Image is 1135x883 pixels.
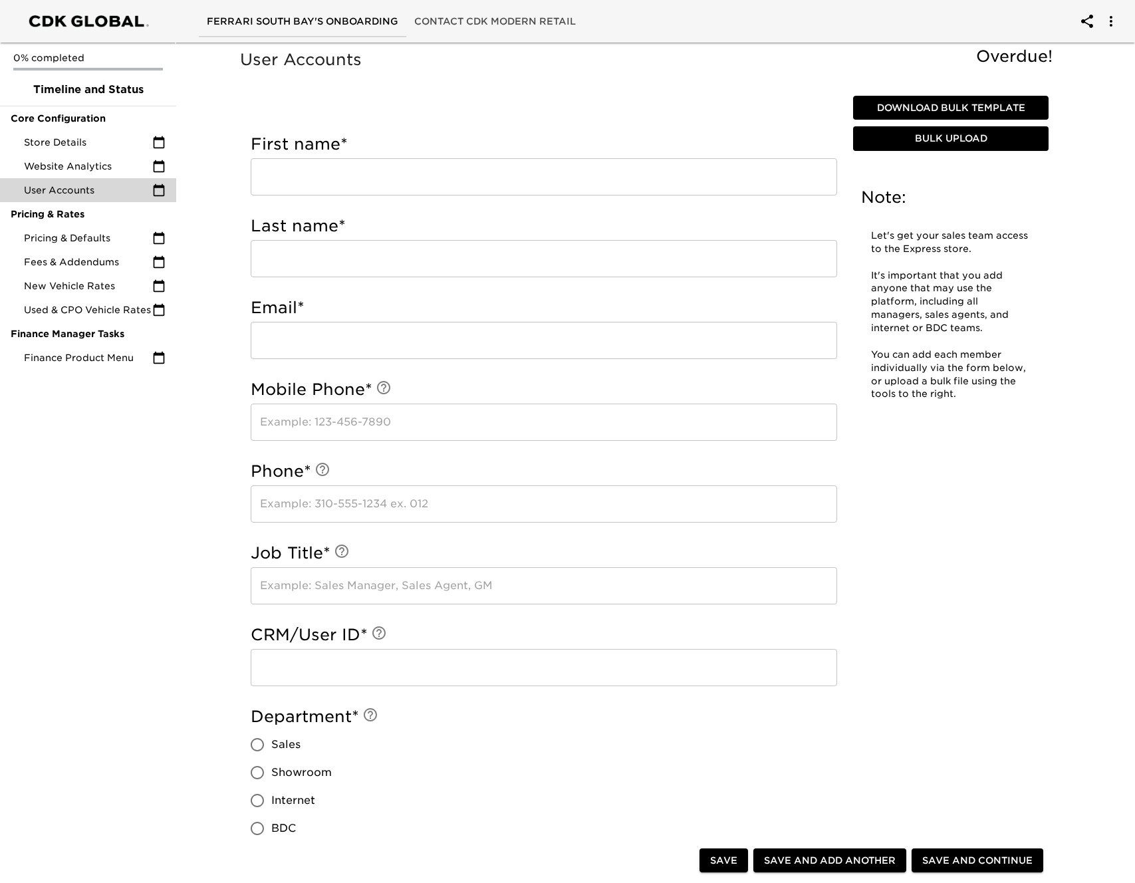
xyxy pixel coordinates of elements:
input: Example: 310-555-1234 ex. 012 [251,485,837,523]
button: Save [699,848,748,873]
span: Core Configuration [11,112,166,125]
h5: Last name [251,215,837,237]
p: It's important that you add anyone that may use the platform, including all managers, sales agent... [871,269,1031,335]
button: account of current user [1095,5,1127,37]
h5: Job Title [251,543,837,564]
span: Ferrari South Bay's Onboarding [207,13,398,30]
span: BDC [271,820,296,836]
input: Example: Sales Manager, Sales Agent, GM [251,567,837,604]
h5: First name [251,134,837,155]
input: Example: 123-456-7890 [251,404,837,441]
button: Save and Continue [912,848,1043,873]
span: Fees & Addendums [24,255,152,269]
button: account of current user [1071,5,1103,37]
h5: Mobile Phone [251,379,837,400]
button: Bulk Upload [853,126,1049,151]
span: Timeline and Status [11,82,166,98]
span: Website Analytics [24,160,152,173]
p: You can add each member individually via the form below, or upload a bulk file using the tools to... [871,348,1031,402]
p: 0% completed [13,51,163,64]
span: Sales [271,737,301,753]
span: Bulk Upload [858,130,1043,147]
span: Pricing & Rates [11,207,166,221]
p: Let's get your sales team access to the Express store. [871,229,1031,256]
span: Store Details [24,136,152,149]
h5: User Accounts [240,49,1059,70]
h5: Phone [251,461,837,482]
span: New Vehicle Rates [24,279,152,293]
span: Pricing & Defaults [24,231,152,245]
h5: Email [251,297,837,318]
span: User Accounts [24,184,152,197]
span: Finance Manager Tasks [11,327,166,340]
span: Showroom [271,765,332,781]
span: Save and Continue [922,852,1033,869]
h5: Department [251,706,837,727]
h5: CRM/User ID [251,624,837,646]
button: Download Bulk Template [853,96,1049,120]
button: Save and Add Another [753,848,906,873]
h5: Note: [861,187,1041,208]
span: Contact CDK Modern Retail [414,13,576,30]
span: Internet [271,793,315,809]
span: Finance Product Menu [24,351,152,364]
span: Overdue! [976,47,1053,66]
span: Download Bulk Template [858,100,1043,116]
span: Save [710,852,737,869]
span: Save and Add Another [764,852,896,869]
span: Used & CPO Vehicle Rates [24,303,152,316]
